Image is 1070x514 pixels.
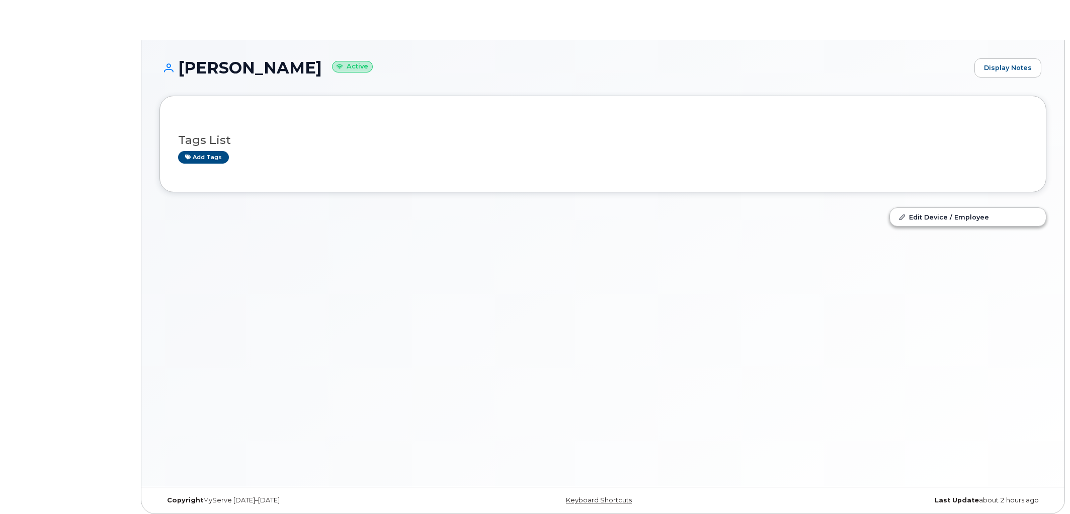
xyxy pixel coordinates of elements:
[935,496,979,504] strong: Last Update
[566,496,632,504] a: Keyboard Shortcuts
[751,496,1046,504] div: about 2 hours ago
[332,61,373,72] small: Active
[159,59,969,77] h1: [PERSON_NAME]
[890,208,1046,226] a: Edit Device / Employee
[159,496,455,504] div: MyServe [DATE]–[DATE]
[167,496,203,504] strong: Copyright
[178,151,229,164] a: Add tags
[974,58,1041,78] a: Display Notes
[178,134,1028,146] h3: Tags List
